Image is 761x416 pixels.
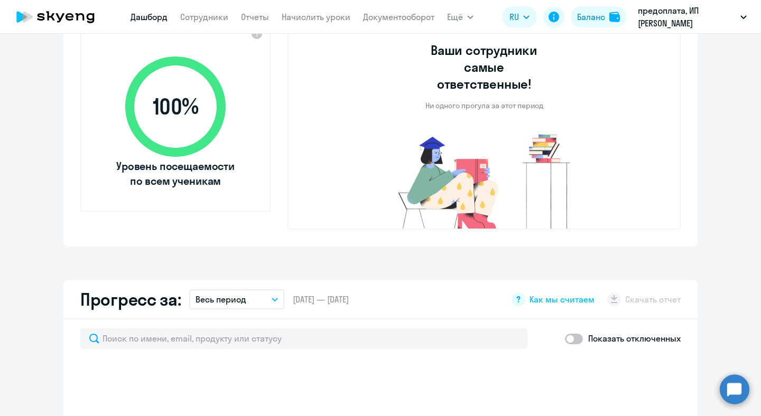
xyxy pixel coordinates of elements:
[609,12,620,22] img: balance
[80,289,181,310] h2: Прогресс за:
[293,294,349,305] span: [DATE] — [DATE]
[425,101,543,110] p: Ни одного прогула за этот период
[502,6,537,27] button: RU
[115,159,236,188] span: Уровень посещаемости по всем ученикам
[638,4,736,30] p: предоплата, ИП [PERSON_NAME]
[189,289,284,309] button: Весь период
[115,94,236,119] span: 100 %
[416,42,552,92] h3: Ваши сотрудники самые ответственные!
[633,4,752,30] button: предоплата, ИП [PERSON_NAME]
[588,332,681,345] p: Показать отключенных
[378,131,590,229] img: no-truants
[241,12,269,22] a: Отчеты
[509,11,519,23] span: RU
[131,12,168,22] a: Дашборд
[577,11,605,23] div: Баланс
[180,12,228,22] a: Сотрудники
[196,293,246,306] p: Весь период
[447,11,463,23] span: Ещё
[571,6,626,27] button: Балансbalance
[363,12,434,22] a: Документооборот
[80,328,527,349] input: Поиск по имени, email, продукту или статусу
[530,294,595,305] span: Как мы считаем
[447,6,474,27] button: Ещё
[282,12,350,22] a: Начислить уроки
